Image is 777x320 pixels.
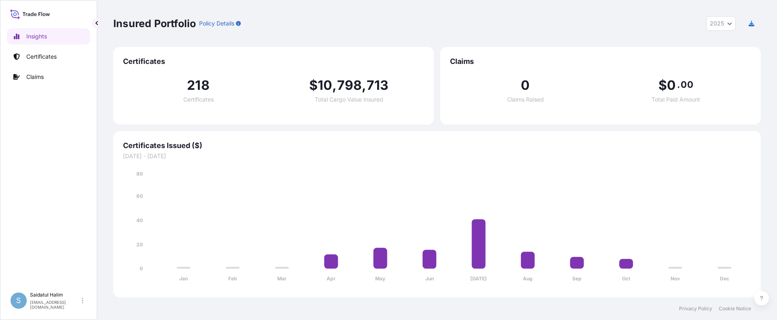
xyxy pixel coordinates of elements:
[667,79,676,92] span: 0
[622,275,631,282] tspan: Oct
[362,79,366,92] span: ,
[671,275,680,282] tspan: Nov
[113,17,196,30] p: Insured Portfolio
[199,19,234,28] p: Policy Details
[123,152,751,160] span: [DATE] - [DATE]
[309,79,318,92] span: $
[679,305,712,312] a: Privacy Policy
[658,79,667,92] span: $
[318,79,332,92] span: 10
[136,242,143,248] tspan: 20
[228,275,237,282] tspan: Feb
[375,275,386,282] tspan: May
[719,305,751,312] a: Cookie Notice
[187,79,210,92] span: 218
[16,297,21,305] span: S
[136,193,143,199] tspan: 60
[26,53,57,61] p: Certificates
[136,217,143,223] tspan: 40
[652,97,700,102] span: Total Paid Amount
[315,97,383,102] span: Total Cargo Value Insured
[677,81,680,88] span: .
[572,275,582,282] tspan: Sep
[720,275,729,282] tspan: Dec
[30,292,80,298] p: Saidatul Halim
[123,141,751,150] span: Certificates Issued ($)
[425,275,434,282] tspan: Jun
[7,49,90,65] a: Certificates
[277,275,287,282] tspan: Mar
[332,79,337,92] span: ,
[507,97,544,102] span: Claims Raised
[140,265,143,271] tspan: 0
[183,97,214,102] span: Certificates
[7,28,90,45] a: Insights
[470,275,487,282] tspan: [DATE]
[523,275,533,282] tspan: Aug
[450,57,751,66] span: Claims
[337,79,362,92] span: 798
[681,81,693,88] span: 00
[521,79,530,92] span: 0
[136,171,143,177] tspan: 80
[327,275,335,282] tspan: Apr
[7,69,90,85] a: Claims
[706,16,736,31] button: Year Selector
[710,19,724,28] span: 2025
[179,275,188,282] tspan: Jan
[30,300,80,309] p: [EMAIL_ADDRESS][DOMAIN_NAME]
[367,79,389,92] span: 713
[123,57,424,66] span: Certificates
[26,73,44,81] p: Claims
[26,32,47,40] p: Insights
